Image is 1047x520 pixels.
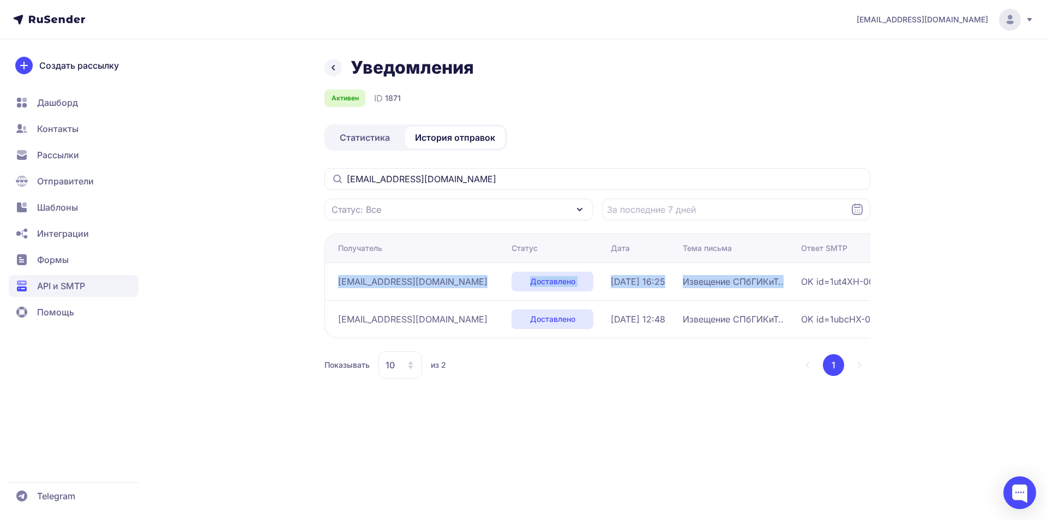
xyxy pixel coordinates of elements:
span: Активен [332,94,359,103]
span: Извещение СПбГИКиТ.. [683,313,784,326]
span: Помощь [37,306,74,319]
span: Извещение СПбГИКиТ.. [683,275,784,288]
input: Datepicker input [602,199,871,220]
span: Рассылки [37,148,79,162]
a: Статистика [327,127,403,148]
span: 1871 [385,93,401,104]
span: [EMAIL_ADDRESS][DOMAIN_NAME] [857,14,988,25]
span: [EMAIL_ADDRESS][DOMAIN_NAME] [338,313,488,326]
span: Показывать [324,360,370,370]
a: Telegram [9,485,139,507]
span: [DATE] 16:25 [611,275,665,288]
span: Дашборд [37,96,78,109]
div: ID [374,92,401,105]
span: API и SMTP [37,279,85,292]
div: Статус [512,243,538,254]
h1: Уведомления [351,57,474,79]
span: Интеграции [37,227,89,240]
span: из 2 [431,360,446,370]
a: История отправок [405,127,505,148]
span: Отправители [37,175,94,188]
span: [EMAIL_ADDRESS][DOMAIN_NAME] [338,275,488,288]
span: Доставлено [530,276,575,287]
span: Статус: Все [332,203,381,216]
span: [DATE] 12:48 [611,313,665,326]
span: Контакты [37,122,79,135]
span: Создать рассылку [39,59,119,72]
div: Ответ SMTP [801,243,847,254]
button: 1 [823,354,844,376]
div: Дата [611,243,630,254]
span: 10 [386,358,395,372]
span: Шаблоны [37,201,78,214]
span: Статистика [340,131,390,144]
span: Доставлено [530,314,575,325]
span: История отправок [415,131,495,144]
span: Формы [37,253,69,266]
input: Поиск [324,168,870,190]
div: Получатель [338,243,382,254]
span: Telegram [37,489,75,503]
div: Тема письма [683,243,732,254]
